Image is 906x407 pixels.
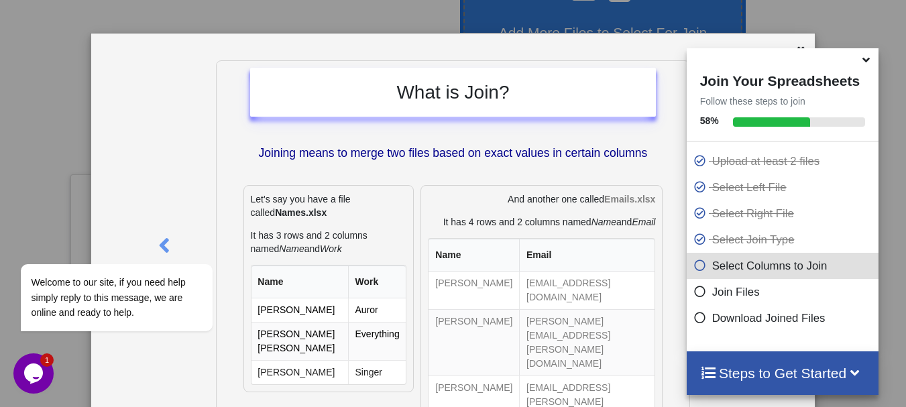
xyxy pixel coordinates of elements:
[251,360,348,384] td: [PERSON_NAME]
[700,115,719,126] b: 58 %
[13,143,255,347] iframe: chat widget
[251,266,348,298] th: Name
[251,322,348,360] td: [PERSON_NAME] [PERSON_NAME]
[429,239,519,272] th: Name
[687,69,879,89] h4: Join Your Spreadsheets
[604,194,655,205] b: Emails.xlsx
[348,322,406,360] td: Everything
[428,192,655,206] p: And another one called
[519,239,655,272] th: Email
[251,229,407,255] p: It has 3 rows and 2 columns named and
[429,309,519,375] td: [PERSON_NAME]
[693,257,876,274] p: Select Columns to Join
[429,272,519,309] td: [PERSON_NAME]
[251,298,348,322] td: [PERSON_NAME]
[591,217,616,227] i: Name
[687,95,879,108] p: Follow these steps to join
[275,207,327,218] b: Names.xlsx
[264,81,643,104] h2: What is Join?
[320,243,342,254] i: Work
[348,298,406,322] td: Auror
[250,145,657,162] p: Joining means to merge two files based on exact values in certain columns
[700,365,866,382] h4: Steps to Get Started
[251,192,407,219] p: Let's say you have a file called
[693,231,876,248] p: Select Join Type
[693,284,876,300] p: Join Files
[693,310,876,327] p: Download Joined Files
[632,217,655,227] i: Email
[279,243,304,254] i: Name
[519,272,655,309] td: [EMAIL_ADDRESS][DOMAIN_NAME]
[348,266,406,298] th: Work
[693,205,876,222] p: Select Right File
[693,179,876,196] p: Select Left File
[519,309,655,375] td: [PERSON_NAME][EMAIL_ADDRESS][PERSON_NAME][DOMAIN_NAME]
[348,360,406,384] td: Singer
[428,215,655,229] p: It has 4 rows and 2 columns named and
[13,353,56,394] iframe: chat widget
[693,153,876,170] p: Upload at least 2 files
